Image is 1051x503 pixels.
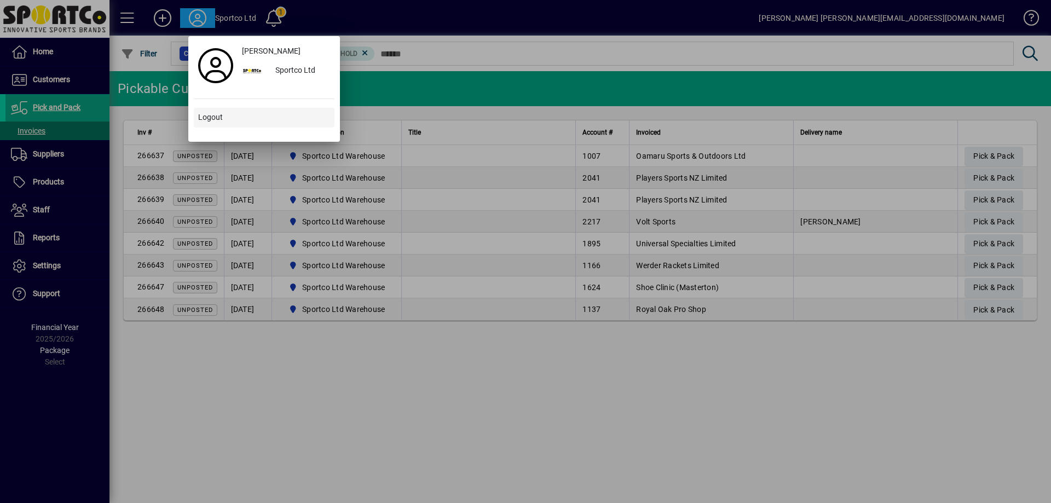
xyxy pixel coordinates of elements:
a: [PERSON_NAME] [238,42,334,61]
span: Logout [198,112,223,123]
button: Sportco Ltd [238,61,334,81]
a: Profile [194,56,238,76]
button: Logout [194,108,334,128]
span: [PERSON_NAME] [242,45,301,57]
div: Sportco Ltd [267,61,334,81]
